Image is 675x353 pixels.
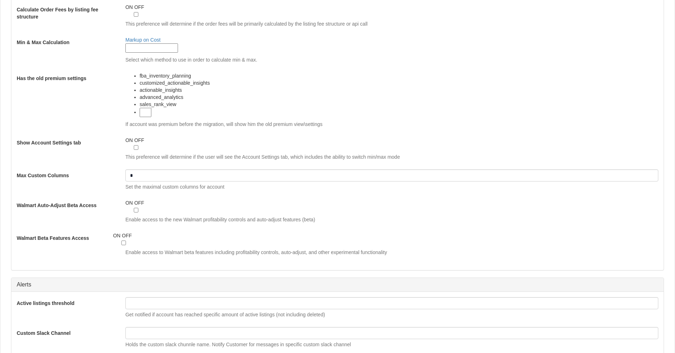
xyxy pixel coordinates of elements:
label: Custom Slack Channel [11,327,120,337]
span: This preference will determine if the user will see the Account Settings tab, which includes the ... [125,153,658,160]
span: OFF [134,137,144,143]
span: OFF [134,200,144,206]
span: ON [125,200,133,206]
span: OFF [134,4,144,10]
span: OFF [122,233,132,238]
span: sales_rank_view [140,101,177,107]
p: Select which method to use in order to calculate min & max. [125,56,658,63]
label: Has the old premium settings [11,72,120,82]
label: Show Account Settings tab [11,137,120,146]
label: Walmart Auto-Adjust Beta Access [11,199,120,209]
span: advanced_analytics [140,94,183,100]
p: Holds the custom slack chunnle name. Notify Customer for messages in specific custom slack channel [125,341,658,348]
p: Get notified if account has reached specific amount of active listings (not including deleted) [125,311,658,318]
h3: Alerts [17,281,658,288]
label: Max Custom Columns [11,169,120,179]
span: ON [125,4,133,10]
p: If account was premium before the migration, will show him the old premium view\settings [125,121,658,128]
span: ON [113,233,120,238]
label: Active listings threshold [11,297,120,307]
label: Walmart Beta Features Access [11,232,120,242]
label: Min & Max Calculation [11,36,120,46]
p: Set the maximal custom columns for account [125,183,658,190]
span: Enable access to Walmart beta features including profitability controls, auto-adjust, and other e... [125,249,658,256]
label: Calculate Order Fees by listing fee structure [11,4,120,20]
span: Markup on Cost [125,37,161,43]
span: ON [125,137,133,143]
span: actionable_insights [140,87,182,93]
span: fba_inventory_planning [140,73,191,79]
span: This preference will determine if the order fees will be primarily calculated by the listing fee ... [125,20,658,27]
span: Enable access to the new Walmart profitability controls and auto-adjust features (beta) [125,216,658,223]
span: customized_actionable_insights [140,80,210,86]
